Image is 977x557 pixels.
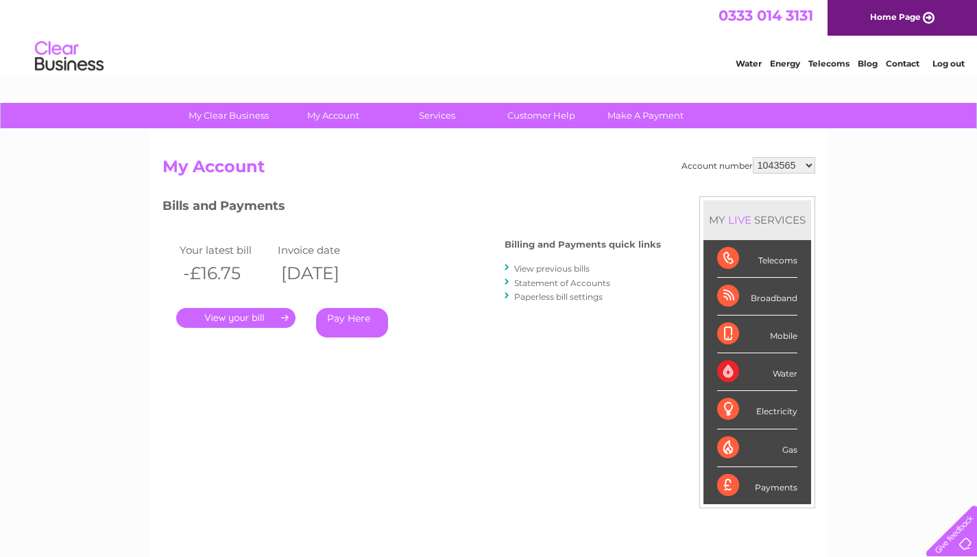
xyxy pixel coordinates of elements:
[770,58,800,69] a: Energy
[316,308,388,337] a: Pay Here
[176,241,275,259] td: Your latest bill
[172,103,285,128] a: My Clear Business
[719,7,813,24] a: 0333 014 3131
[717,316,797,353] div: Mobile
[505,239,661,250] h4: Billing and Payments quick links
[808,58,849,69] a: Telecoms
[717,353,797,391] div: Water
[682,157,815,174] div: Account number
[276,103,389,128] a: My Account
[162,196,661,220] h3: Bills and Payments
[858,58,878,69] a: Blog
[162,157,815,183] h2: My Account
[717,429,797,467] div: Gas
[514,292,603,302] a: Paperless bill settings
[485,103,598,128] a: Customer Help
[725,213,754,226] div: LIVE
[717,467,797,504] div: Payments
[514,278,610,288] a: Statement of Accounts
[703,200,811,239] div: MY SERVICES
[589,103,702,128] a: Make A Payment
[34,36,104,78] img: logo.png
[176,259,275,287] th: -£16.75
[165,8,813,67] div: Clear Business is a trading name of Verastar Limited (registered in [GEOGRAPHIC_DATA] No. 3667643...
[717,240,797,278] div: Telecoms
[514,263,590,274] a: View previous bills
[176,308,295,328] a: .
[717,278,797,316] div: Broadband
[886,58,919,69] a: Contact
[932,58,965,69] a: Log out
[274,241,373,259] td: Invoice date
[274,259,373,287] th: [DATE]
[717,391,797,429] div: Electricity
[381,103,494,128] a: Services
[736,58,762,69] a: Water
